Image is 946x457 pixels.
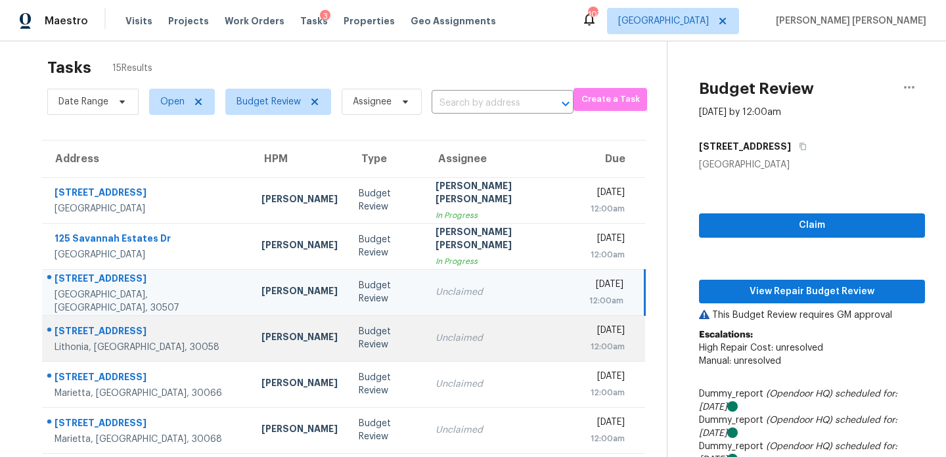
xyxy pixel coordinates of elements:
[55,288,240,315] div: [GEOGRAPHIC_DATA], [GEOGRAPHIC_DATA], 30507
[436,332,569,345] div: Unclaimed
[699,82,814,95] h2: Budget Review
[699,140,791,153] h5: [STREET_ADDRESS]
[589,248,625,261] div: 12:00am
[359,233,415,259] div: Budget Review
[125,14,152,28] span: Visits
[436,424,569,437] div: Unclaimed
[55,387,240,400] div: Marietta, [GEOGRAPHIC_DATA], 30066
[699,106,781,119] div: [DATE] by 12:00am
[436,378,569,391] div: Unclaimed
[55,202,240,215] div: [GEOGRAPHIC_DATA]
[359,417,415,443] div: Budget Review
[436,225,569,255] div: [PERSON_NAME] [PERSON_NAME]
[574,88,647,111] button: Create a Task
[588,8,597,21] div: 107
[699,280,925,304] button: View Repair Budget Review
[353,95,392,108] span: Assignee
[699,387,925,414] div: Dummy_report
[709,217,914,234] span: Claim
[589,324,625,340] div: [DATE]
[359,371,415,397] div: Budget Review
[771,14,926,28] span: [PERSON_NAME] [PERSON_NAME]
[699,330,753,339] b: Escalations:
[580,92,641,107] span: Create a Task
[699,414,925,440] div: Dummy_report
[55,416,240,433] div: [STREET_ADDRESS]
[359,325,415,351] div: Budget Review
[579,141,645,177] th: Due
[47,61,91,74] h2: Tasks
[589,432,625,445] div: 12:00am
[55,370,240,387] div: [STREET_ADDRESS]
[699,343,823,353] span: High Repair Cost: unresolved
[589,386,625,399] div: 12:00am
[766,416,832,425] i: (Opendoor HQ)
[699,357,781,366] span: Manual: unresolved
[261,284,338,301] div: [PERSON_NAME]
[425,141,579,177] th: Assignee
[618,14,709,28] span: [GEOGRAPHIC_DATA]
[112,62,152,75] span: 15 Results
[261,192,338,209] div: [PERSON_NAME]
[55,324,240,341] div: [STREET_ADDRESS]
[432,93,537,114] input: Search by address
[42,141,251,177] th: Address
[55,186,240,202] div: [STREET_ADDRESS]
[436,209,569,222] div: In Progress
[589,416,625,432] div: [DATE]
[55,232,240,248] div: 125 Savannah Estates Dr
[436,179,569,209] div: [PERSON_NAME] [PERSON_NAME]
[589,278,623,294] div: [DATE]
[55,248,240,261] div: [GEOGRAPHIC_DATA]
[261,238,338,255] div: [PERSON_NAME]
[589,202,625,215] div: 12:00am
[55,272,240,288] div: [STREET_ADDRESS]
[261,330,338,347] div: [PERSON_NAME]
[55,341,240,354] div: Lithonia, [GEOGRAPHIC_DATA], 30058
[411,14,496,28] span: Geo Assignments
[436,286,569,299] div: Unclaimed
[55,433,240,446] div: Marietta, [GEOGRAPHIC_DATA], 30068
[359,187,415,213] div: Budget Review
[791,135,809,158] button: Copy Address
[699,309,925,322] p: This Budget Review requires GM approval
[589,294,623,307] div: 12:00am
[261,422,338,439] div: [PERSON_NAME]
[236,95,301,108] span: Budget Review
[251,141,348,177] th: HPM
[589,186,625,202] div: [DATE]
[261,376,338,393] div: [PERSON_NAME]
[45,14,88,28] span: Maestro
[300,16,328,26] span: Tasks
[709,284,914,300] span: View Repair Budget Review
[766,442,832,451] i: (Opendoor HQ)
[168,14,209,28] span: Projects
[320,10,330,23] div: 3
[225,14,284,28] span: Work Orders
[589,340,625,353] div: 12:00am
[556,95,575,113] button: Open
[348,141,425,177] th: Type
[344,14,395,28] span: Properties
[160,95,185,108] span: Open
[58,95,108,108] span: Date Range
[359,279,415,305] div: Budget Review
[436,255,569,268] div: In Progress
[589,232,625,248] div: [DATE]
[699,158,925,171] div: [GEOGRAPHIC_DATA]
[699,213,925,238] button: Claim
[589,370,625,386] div: [DATE]
[766,389,832,399] i: (Opendoor HQ)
